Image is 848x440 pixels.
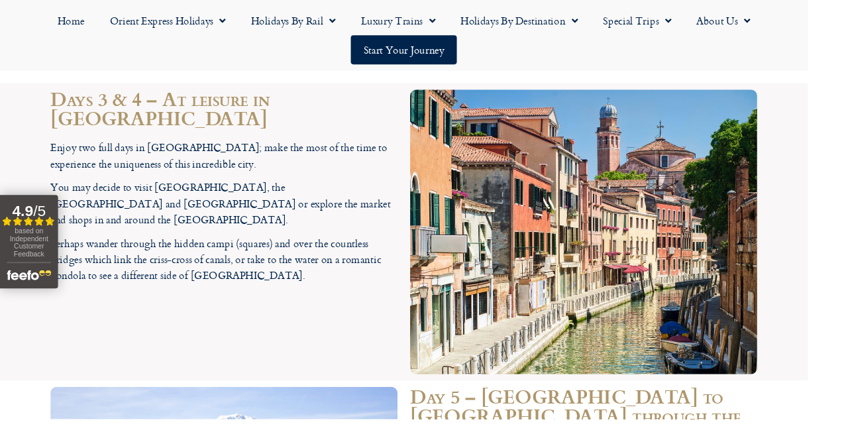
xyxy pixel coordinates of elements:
[53,147,417,181] p: Enjoy two full days in [GEOGRAPHIC_DATA]; make the most of the time to experience the uniqueness ...
[250,7,366,37] a: Holidays by Rail
[620,7,718,37] a: Special Trips
[53,248,417,299] p: Perhaps wander through the hidden campi (squares) and over the countless bridges which link the c...
[7,7,841,68] nav: Menu
[102,7,250,37] a: Orient Express Holidays
[470,7,620,37] a: Holidays by Destination
[718,7,801,37] a: About Us
[431,94,795,393] img: Channel street, Venice Orient Express
[368,37,480,68] a: Start your Journey
[47,7,102,37] a: Home
[53,94,417,134] h2: Days 3 & 4 – At leisure in [GEOGRAPHIC_DATA]
[366,7,470,37] a: Luxury Trains
[53,189,417,240] p: You may decide to visit [GEOGRAPHIC_DATA], the [GEOGRAPHIC_DATA] and [GEOGRAPHIC_DATA] or explore...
